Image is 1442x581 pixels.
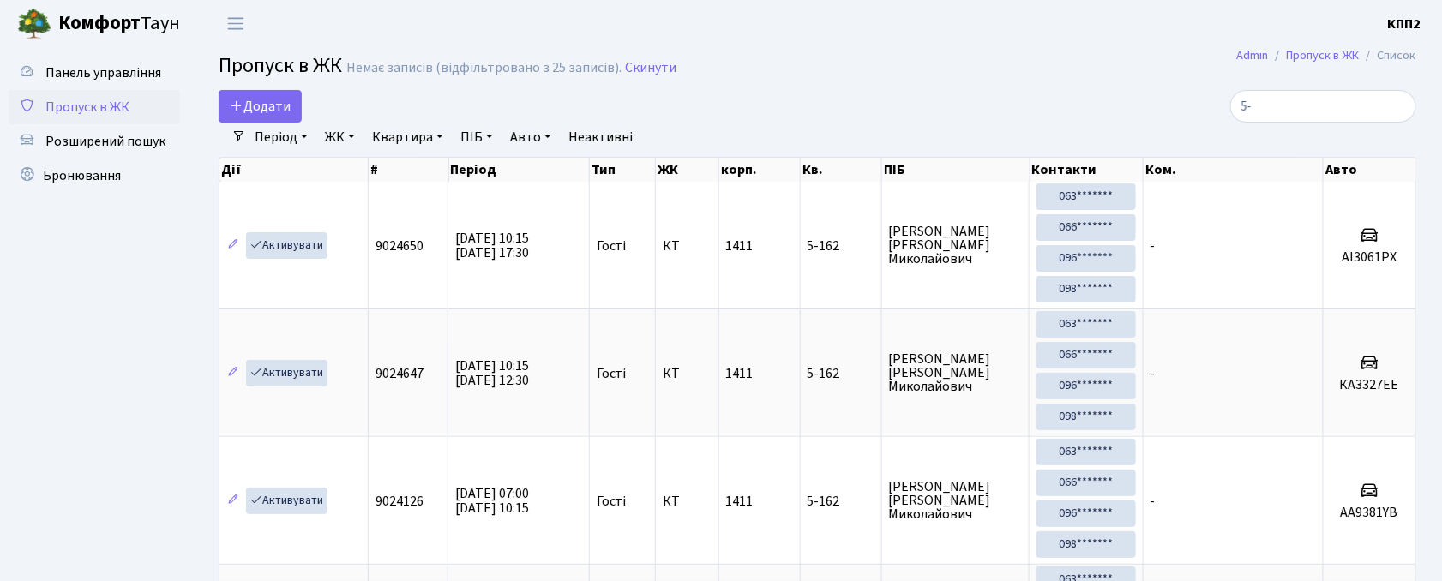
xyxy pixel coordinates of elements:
a: Admin [1237,46,1269,64]
span: - [1151,492,1156,511]
span: Додати [230,97,291,116]
span: 5-162 [808,239,874,253]
span: 1411 [726,364,754,383]
span: [PERSON_NAME] [PERSON_NAME] Миколайович [889,480,1022,521]
span: 1411 [726,237,754,255]
a: Панель управління [9,56,180,90]
th: Дії [219,158,369,182]
input: Пошук... [1230,90,1416,123]
th: Тип [590,158,656,182]
a: Активувати [246,488,327,514]
span: Гості [597,367,627,380]
span: [PERSON_NAME] [PERSON_NAME] Миколайович [889,352,1022,393]
a: Активувати [246,360,327,386]
h5: КА3327ЕЕ [1331,377,1409,393]
a: КПП2 [1388,14,1421,34]
span: КТ [663,367,712,380]
span: Розширений пошук [45,132,165,151]
th: корп. [719,158,801,182]
a: Пропуск в ЖК [1287,46,1360,64]
span: [DATE] 07:00 [DATE] 10:15 [455,484,529,518]
li: Список [1360,46,1416,65]
span: 5-162 [808,494,874,508]
span: [DATE] 10:15 [DATE] 17:30 [455,229,529,262]
span: [PERSON_NAME] [PERSON_NAME] Миколайович [889,225,1022,266]
h5: АА9381YB [1331,505,1409,521]
th: ЖК [656,158,719,182]
span: - [1151,237,1156,255]
span: КТ [663,494,712,508]
button: Переключити навігацію [214,9,257,38]
span: 1411 [726,492,754,511]
nav: breadcrumb [1211,38,1442,74]
a: Активувати [246,232,327,259]
th: Період [449,158,590,182]
span: Пропуск в ЖК [45,98,129,117]
span: 9024650 [376,237,424,255]
span: [DATE] 10:15 [DATE] 12:30 [455,356,529,390]
a: Пропуск в ЖК [9,90,180,124]
b: КПП2 [1388,15,1421,33]
span: Пропуск в ЖК [219,51,342,81]
a: Додати [219,90,302,123]
th: ПІБ [882,158,1030,182]
a: Період [248,123,315,152]
span: Бронювання [43,166,121,185]
span: 9024126 [376,492,424,511]
span: Панель управління [45,63,161,82]
span: 5-162 [808,367,874,380]
span: - [1151,364,1156,383]
th: Кв. [801,158,882,182]
img: logo.png [17,7,51,41]
div: Немає записів (відфільтровано з 25 записів). [346,60,622,76]
th: Контакти [1030,158,1144,182]
span: Гості [597,494,627,508]
th: Ком. [1144,158,1324,182]
th: # [369,158,449,182]
a: ЖК [318,123,362,152]
h5: АІ3061РХ [1331,249,1409,266]
a: Розширений пошук [9,124,180,159]
a: Квартира [365,123,450,152]
a: Неактивні [562,123,640,152]
span: Таун [58,9,180,39]
span: Гості [597,239,627,253]
a: Авто [503,123,558,152]
a: Бронювання [9,159,180,193]
a: Скинути [625,60,676,76]
span: 9024647 [376,364,424,383]
span: КТ [663,239,712,253]
a: ПІБ [454,123,500,152]
th: Авто [1324,158,1416,182]
b: Комфорт [58,9,141,37]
